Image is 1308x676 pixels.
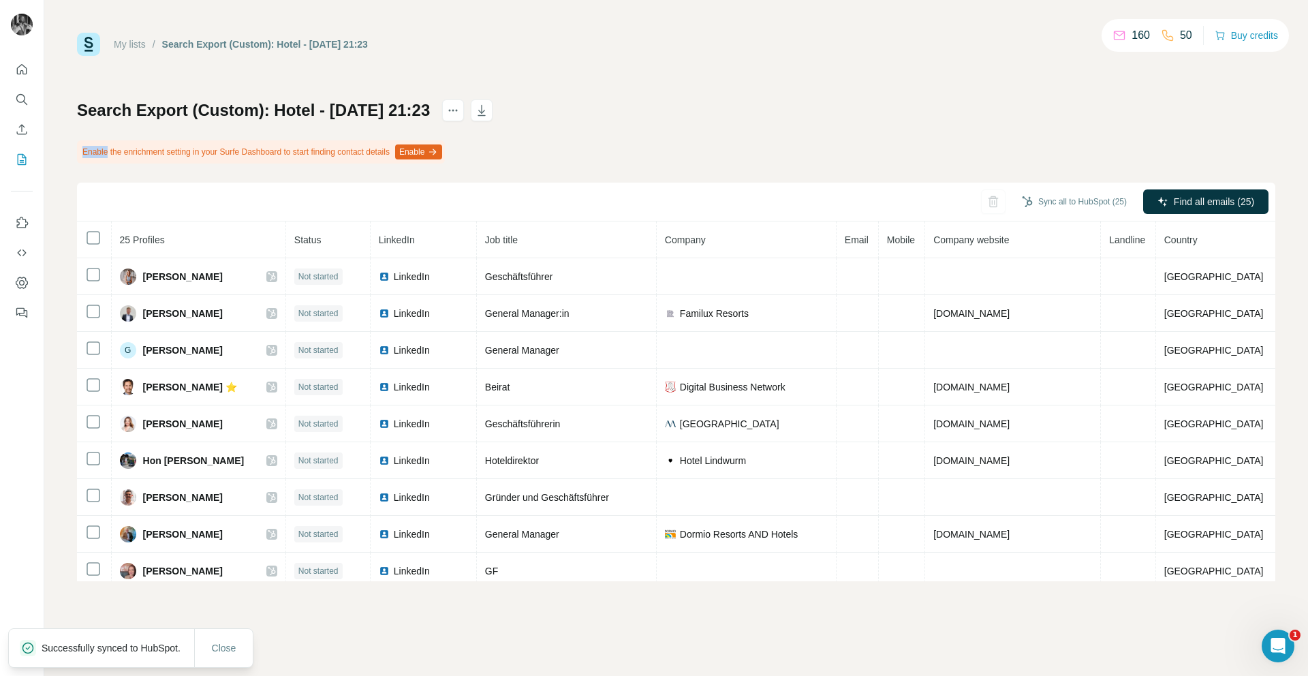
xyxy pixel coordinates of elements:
img: company-logo [665,418,676,429]
span: Company [665,234,706,245]
span: Gründer und Geschäftsführer [485,492,609,503]
span: Not started [298,418,339,430]
p: 160 [1132,27,1150,44]
span: [PERSON_NAME] [143,270,223,283]
span: Digital Business Network [680,380,785,394]
span: [PERSON_NAME] [143,564,223,578]
span: [GEOGRAPHIC_DATA] [1164,566,1264,577]
span: LinkedIn [394,380,430,394]
span: [GEOGRAPHIC_DATA] [1164,271,1264,282]
span: LinkedIn [394,417,430,431]
span: Hotel Lindwurm [680,454,746,467]
p: 50 [1180,27,1192,44]
div: G [120,342,136,358]
img: LinkedIn logo [379,455,390,466]
span: [PERSON_NAME] [143,527,223,541]
span: Company website [933,234,1009,245]
span: [PERSON_NAME] [143,343,223,357]
span: Country [1164,234,1198,245]
img: Avatar [120,379,136,395]
span: General Manager:in [485,308,570,319]
span: [GEOGRAPHIC_DATA] [1164,308,1264,319]
span: Mobile [887,234,915,245]
span: [GEOGRAPHIC_DATA] [1164,455,1264,466]
span: [PERSON_NAME] ⭐️ [143,380,237,394]
button: Sync all to HubSpot (25) [1012,191,1136,212]
span: Geschäftsführerin [485,418,561,429]
span: Not started [298,307,339,320]
span: Not started [298,271,339,283]
span: Status [294,234,322,245]
span: [GEOGRAPHIC_DATA] [680,417,779,431]
img: Avatar [120,305,136,322]
div: Enable the enrichment setting in your Surfe Dashboard to start finding contact details [77,140,445,164]
span: General Manager [485,345,559,356]
span: LinkedIn [394,491,430,504]
button: Quick start [11,57,33,82]
img: Surfe Logo [77,33,100,56]
span: LinkedIn [394,564,430,578]
img: Avatar [11,14,33,35]
button: Feedback [11,301,33,325]
span: [GEOGRAPHIC_DATA] [1164,345,1264,356]
span: LinkedIn [394,527,430,541]
button: Find all emails (25) [1143,189,1268,214]
span: [GEOGRAPHIC_DATA] [1164,529,1264,540]
button: Use Surfe on LinkedIn [11,211,33,235]
img: Avatar [120,416,136,432]
h1: Search Export (Custom): Hotel - [DATE] 21:23 [77,99,430,121]
span: Close [212,641,236,655]
span: General Manager [485,529,559,540]
span: Familux Resorts [680,307,749,320]
span: [DOMAIN_NAME] [933,308,1010,319]
li: / [153,37,155,51]
span: Dormio Resorts AND Hotels [680,527,798,541]
span: Landline [1109,234,1145,245]
button: Search [11,87,33,112]
img: LinkedIn logo [379,382,390,393]
button: Dashboard [11,271,33,295]
span: GF [485,566,498,577]
span: Not started [298,455,339,467]
button: Close [202,636,246,660]
span: LinkedIn [394,270,430,283]
img: LinkedIn logo [379,418,390,429]
img: LinkedIn logo [379,529,390,540]
button: Buy credits [1215,26,1278,45]
a: My lists [114,39,146,50]
span: Not started [298,344,339,356]
button: Use Surfe API [11,241,33,265]
span: [DOMAIN_NAME] [933,529,1010,540]
span: [PERSON_NAME] [143,491,223,504]
span: Geschäftsführer [485,271,553,282]
iframe: Intercom live chat [1262,630,1294,662]
span: [DOMAIN_NAME] [933,455,1010,466]
span: Job title [485,234,518,245]
span: Not started [298,381,339,393]
div: Search Export (Custom): Hotel - [DATE] 21:23 [162,37,368,51]
img: LinkedIn logo [379,271,390,282]
img: LinkedIn logo [379,566,390,577]
span: LinkedIn [379,234,415,245]
span: Not started [298,491,339,504]
span: Hon [PERSON_NAME] [143,454,245,467]
span: LinkedIn [394,343,430,357]
span: Not started [298,528,339,540]
img: company-logo [665,382,676,393]
button: actions [442,99,464,121]
button: Enrich CSV [11,117,33,142]
img: company-logo [665,455,676,466]
img: company-logo [665,308,676,319]
span: [GEOGRAPHIC_DATA] [1164,418,1264,429]
img: LinkedIn logo [379,345,390,356]
img: Avatar [120,526,136,542]
span: [GEOGRAPHIC_DATA] [1164,492,1264,503]
span: LinkedIn [394,307,430,320]
span: [DOMAIN_NAME] [933,418,1010,429]
span: [DOMAIN_NAME] [933,382,1010,393]
span: [PERSON_NAME] [143,417,223,431]
img: Avatar [120,489,136,506]
span: Hoteldirektor [485,455,539,466]
span: Beirat [485,382,510,393]
span: Not started [298,565,339,577]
